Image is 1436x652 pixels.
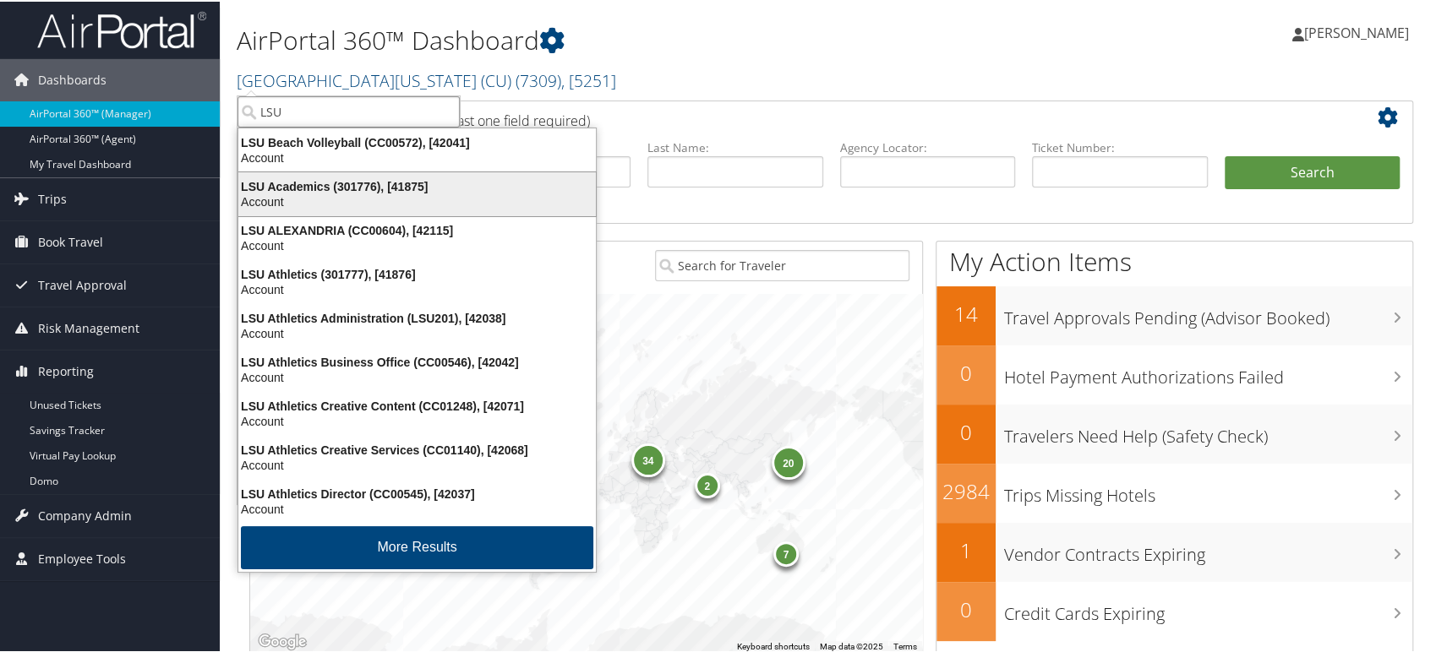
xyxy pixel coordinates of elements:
h3: Credit Cards Expiring [1004,592,1412,624]
div: LSU Athletics Business Office (CC00546), [42042] [228,353,606,368]
h1: My Action Items [936,242,1412,278]
div: Account [228,280,606,296]
button: Search [1225,155,1401,188]
span: Book Travel [38,220,103,262]
a: 0Travelers Need Help (Safety Check) [936,403,1412,462]
span: , [ 5251 ] [561,68,616,90]
span: Travel Approval [38,263,127,305]
input: Search for Traveler [655,248,909,280]
label: Ticket Number: [1032,138,1208,155]
div: LSU Athletics Creative Services (CC01140), [42068] [228,441,606,456]
span: Dashboards [38,57,106,100]
span: Trips [38,177,67,219]
h3: Travel Approvals Pending (Advisor Booked) [1004,296,1412,329]
div: LSU Athletics Creative Content (CC01248), [42071] [228,397,606,412]
div: 20 [772,444,805,478]
h3: Hotel Payment Authorizations Failed [1004,356,1412,388]
h1: AirPortal 360™ Dashboard [237,21,1029,57]
a: Terms (opens in new tab) [893,640,917,649]
a: 0Credit Cards Expiring [936,580,1412,639]
div: 34 [631,441,665,475]
span: Risk Management [38,306,139,348]
div: Account [228,368,606,383]
span: Reporting [38,349,94,391]
a: [GEOGRAPHIC_DATA][US_STATE] (CU) [237,68,616,90]
a: Open this area in Google Maps (opens a new window) [254,629,310,651]
div: 2 [695,471,720,497]
h2: 0 [936,357,996,386]
div: Account [228,412,606,427]
a: 1Vendor Contracts Expiring [936,521,1412,580]
button: Keyboard shortcuts [737,639,810,651]
span: (at least one field required) [429,110,590,128]
h2: 1 [936,535,996,563]
span: [PERSON_NAME] [1304,22,1409,41]
div: Account [228,456,606,471]
h2: 0 [936,594,996,622]
div: 7 [774,540,800,565]
a: 14Travel Approvals Pending (Advisor Booked) [936,285,1412,344]
span: ( 7309 ) [516,68,561,90]
div: Account [228,193,606,208]
a: [PERSON_NAME] [1292,6,1426,57]
h2: 0 [936,416,996,445]
div: LSU Academics (301776), [41875] [228,177,606,193]
div: Account [228,500,606,515]
div: LSU Athletics (301777), [41876] [228,265,606,280]
span: Company Admin [38,493,132,535]
div: LSU ALEXANDRIA (CC00604), [42115] [228,221,606,236]
img: Google [254,629,310,651]
label: Last Name: [647,138,823,155]
h3: Trips Missing Hotels [1004,474,1412,506]
h2: 2984 [936,475,996,504]
label: Agency Locator: [840,138,1016,155]
h2: Airtinerary Lookup [263,102,1302,131]
a: 0Hotel Payment Authorizations Failed [936,344,1412,403]
span: Map data ©2025 [820,640,883,649]
h3: Travelers Need Help (Safety Check) [1004,415,1412,447]
span: Employee Tools [38,536,126,579]
div: Account [228,149,606,164]
input: Search Accounts [238,95,460,126]
h3: Vendor Contracts Expiring [1004,533,1412,565]
div: LSU Athletics Director (CC00545), [42037] [228,485,606,500]
h2: 14 [936,298,996,327]
div: LSU Beach Volleyball (CC00572), [42041] [228,133,606,149]
a: 2984Trips Missing Hotels [936,462,1412,521]
div: Account [228,236,606,252]
button: More Results [241,524,593,568]
div: Account [228,324,606,340]
div: LSU Athletics Administration (LSU201), [42038] [228,309,606,324]
img: airportal-logo.png [37,8,206,48]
